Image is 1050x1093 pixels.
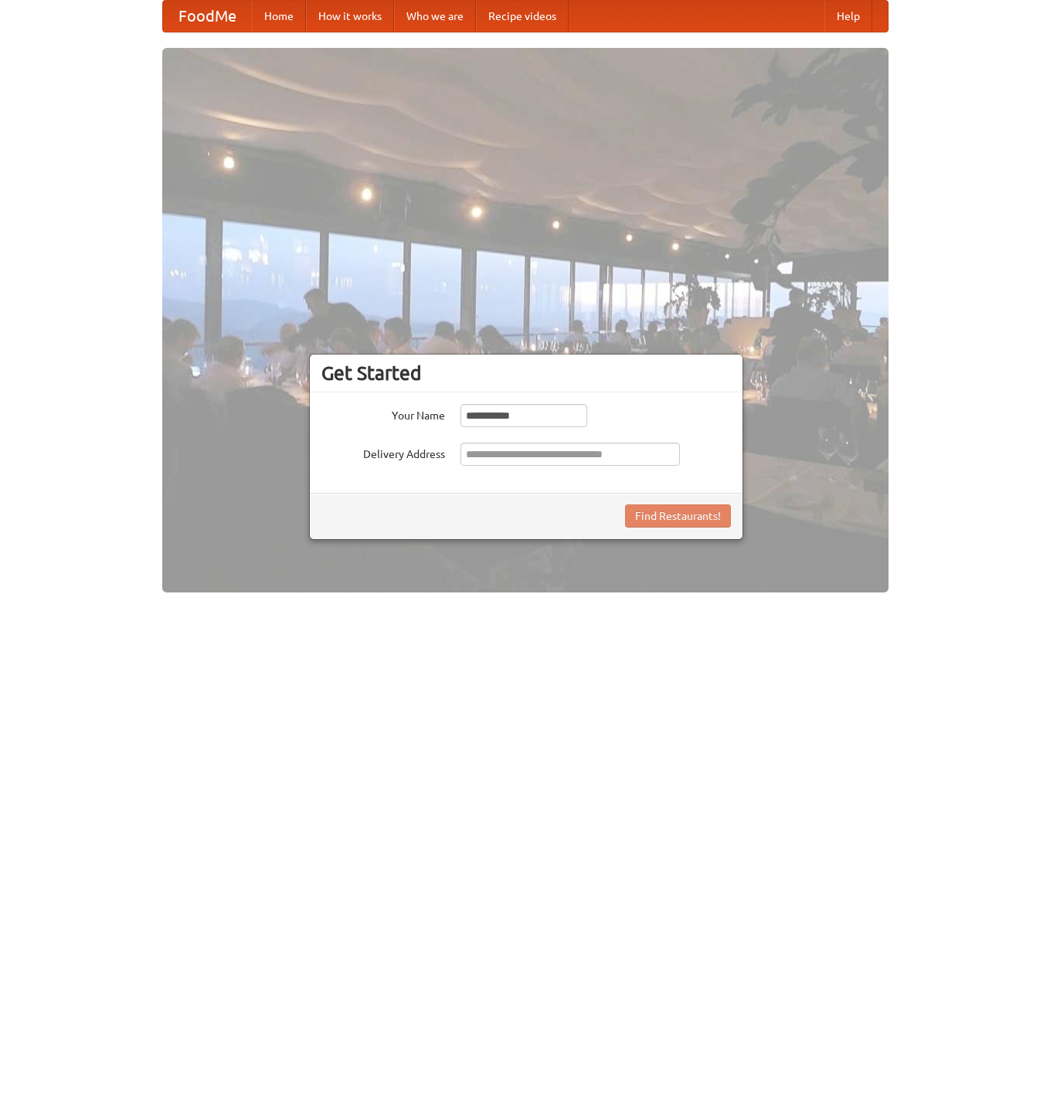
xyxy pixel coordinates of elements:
[321,404,445,423] label: Your Name
[824,1,872,32] a: Help
[306,1,394,32] a: How it works
[394,1,476,32] a: Who we are
[321,443,445,462] label: Delivery Address
[476,1,569,32] a: Recipe videos
[625,504,731,528] button: Find Restaurants!
[321,362,731,385] h3: Get Started
[252,1,306,32] a: Home
[163,1,252,32] a: FoodMe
